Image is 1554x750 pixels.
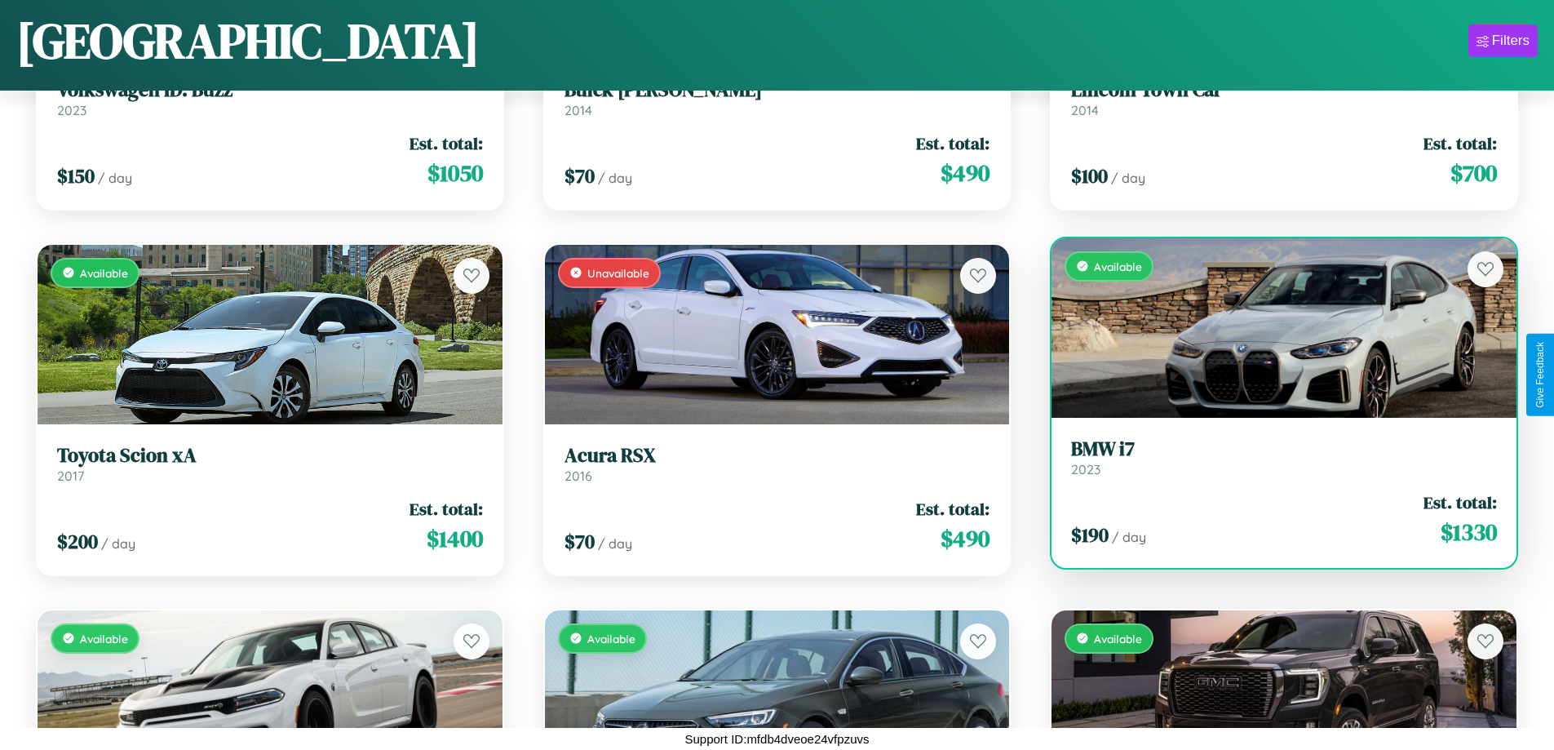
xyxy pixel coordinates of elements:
span: $ 1330 [1441,516,1497,548]
a: BMW i72023 [1071,437,1497,477]
span: Unavailable [587,266,649,280]
span: 2014 [564,102,592,118]
span: $ 100 [1071,162,1108,189]
span: $ 150 [57,162,95,189]
span: 2017 [57,468,84,484]
span: 2014 [1071,102,1099,118]
h3: Lincoln Town Car [1071,78,1497,102]
a: Acura RSX2016 [564,444,990,484]
span: $ 1400 [427,522,483,555]
span: $ 490 [941,157,990,189]
a: Lincoln Town Car2014 [1071,78,1497,118]
h3: BMW i7 [1071,437,1497,461]
span: Est. total: [1423,131,1497,155]
span: / day [598,535,632,552]
div: Give Feedback [1534,342,1546,408]
span: / day [1112,529,1146,545]
span: Available [587,632,635,646]
span: Est. total: [1423,490,1497,514]
span: Available [80,266,128,280]
span: Est. total: [410,497,483,521]
a: Toyota Scion xA2017 [57,444,483,484]
span: Est. total: [410,131,483,155]
p: Support ID: mfdb4dveoe24vfpzuvs [685,728,870,750]
button: Filters [1468,24,1538,57]
span: Est. total: [916,497,990,521]
span: $ 1050 [427,157,483,189]
h3: Buick [PERSON_NAME] [564,78,990,102]
h1: [GEOGRAPHIC_DATA] [16,7,480,74]
span: $ 70 [564,162,595,189]
h3: Toyota Scion xA [57,444,483,468]
span: / day [598,170,632,186]
span: Available [1094,632,1142,646]
span: 2016 [564,468,592,484]
span: 2023 [1071,461,1100,477]
span: $ 700 [1450,157,1497,189]
span: $ 490 [941,522,990,555]
span: Est. total: [916,131,990,155]
h3: Volkswagen ID. Buzz [57,78,483,102]
span: Available [80,632,128,646]
span: $ 190 [1071,521,1109,548]
span: $ 70 [564,528,595,555]
h3: Acura RSX [564,444,990,468]
span: / day [98,170,132,186]
span: $ 200 [57,528,98,555]
span: 2023 [57,102,86,118]
div: Filters [1492,33,1530,49]
span: / day [101,535,135,552]
a: Buick [PERSON_NAME]2014 [564,78,990,118]
a: Volkswagen ID. Buzz2023 [57,78,483,118]
span: Available [1094,260,1142,273]
span: / day [1111,170,1145,186]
